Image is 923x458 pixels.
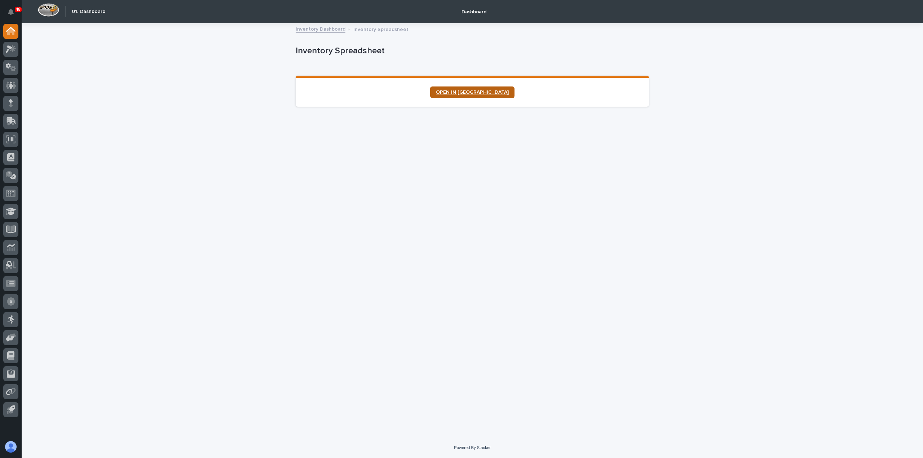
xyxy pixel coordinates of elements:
[296,46,646,56] p: Inventory Spreadsheet
[9,9,18,20] div: Notifications48
[454,445,490,450] a: Powered By Stacker
[3,4,18,19] button: Notifications
[16,7,21,12] p: 48
[436,90,509,95] span: OPEN IN [GEOGRAPHIC_DATA]
[353,25,408,33] p: Inventory Spreadsheet
[296,25,345,33] a: Inventory Dashboard
[72,9,105,15] h2: 01. Dashboard
[3,439,18,454] button: users-avatar
[430,86,515,98] a: OPEN IN [GEOGRAPHIC_DATA]
[38,3,59,17] img: Workspace Logo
